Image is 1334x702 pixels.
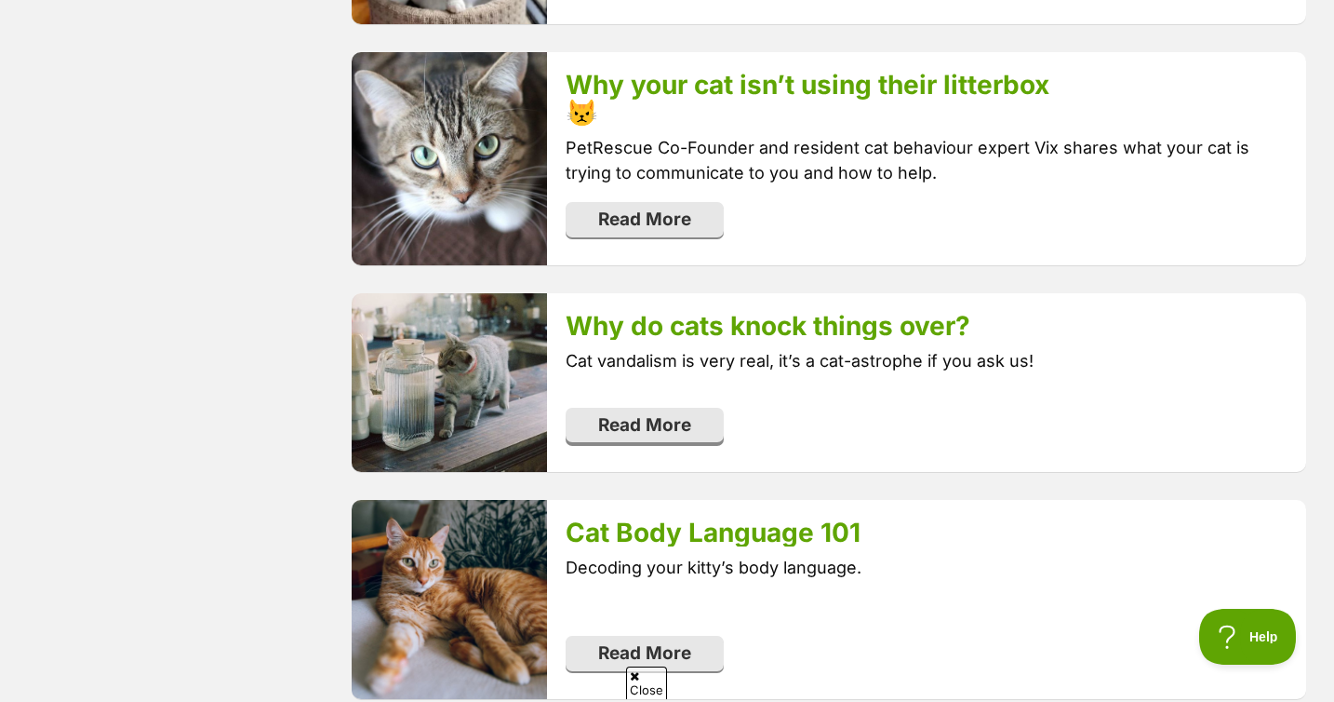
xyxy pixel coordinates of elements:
a: Why your cat isn’t using their litterbox 😾 [566,69,1049,128]
a: Read More [566,636,724,671]
a: Why do cats knock things over? [566,310,970,342]
span: Close [626,667,667,699]
p: Cat vandalism is very real, it’s a cat-astrophe if you ask us! [566,348,1287,373]
img: d88etoakgu27g0tcw93a.jpg [352,293,547,472]
iframe: Help Scout Beacon - Open [1199,609,1297,665]
p: PetRescue Co-Founder and resident cat behaviour expert Vix shares what your cat is trying to comm... [566,135,1287,185]
a: Cat Body Language 101 [566,517,860,548]
a: Read More [566,202,724,237]
p: Decoding your kitty’s body language. [566,555,1287,580]
a: Read More [566,408,724,443]
img: eotaezulyr3kdny93dzm.jpg [352,52,547,265]
img: ar644a2pfanxt0dldiqg.jpg [352,500,547,698]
